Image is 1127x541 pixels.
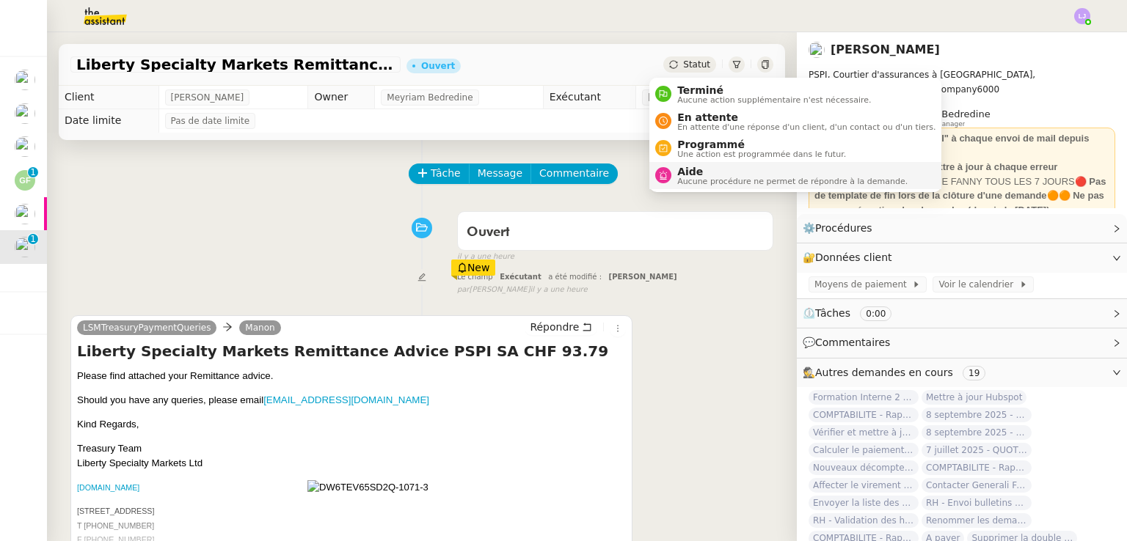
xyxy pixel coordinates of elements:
[922,390,1026,405] span: Mettre à jour Hubspot
[809,496,919,510] span: Envoyer la liste des clients et assureurs
[28,234,38,244] nz-badge-sup: 1
[77,419,139,430] span: Kind Regards,
[387,90,473,105] span: Meyriam Bedredine
[478,165,522,182] span: Message
[815,367,953,378] span: Autres demandes en cours
[30,167,36,180] p: 1
[922,408,1032,422] span: 8 septembre 2025 - QUOTIDIEN Gestion boite mail Accounting
[59,86,158,109] td: Client
[457,284,588,296] small: [PERSON_NAME]
[15,237,35,257] img: users%2Fa6PbEmLwvGXylUqKytRPpDpAx153%2Favatar%2Ffanny.png
[683,59,710,70] span: Statut
[677,84,871,96] span: Terminé
[77,483,139,492] a: [DOMAIN_NAME]
[803,249,898,266] span: 🔐
[457,251,514,263] span: il y a une heure
[797,214,1127,243] div: ⚙️Procédures
[15,170,35,191] img: svg
[77,507,154,515] span: [STREET_ADDRESS]
[308,86,375,109] td: Owner
[809,42,825,58] img: users%2Fa6PbEmLwvGXylUqKytRPpDpAx153%2Favatar%2Ffanny.png
[77,457,203,468] span: Liberty Specialty Markets Ltd
[467,226,510,239] span: Ouvert
[30,234,36,247] p: 1
[421,62,455,70] div: Ouvert
[797,358,1127,387] div: 🕵️Autres demandes en cours 19
[803,336,897,348] span: 💬
[922,496,1032,510] span: RH - Envoi bulletins de paie - septembre 2025
[809,70,1035,95] span: PSPI, Courtier d'assurances à [GEOGRAPHIC_DATA], [GEOGRAPHIC_DATA]
[677,166,908,177] span: Aide
[15,103,35,124] img: users%2FTDxDvmCjFdN3QFePFNGdQUcJcQk1%2Favatar%2F0cfb3a67-8790-4592-a9ec-92226c678442
[539,165,609,182] span: Commentaire
[913,84,977,95] span: Plan Company
[897,108,991,119] span: Meyriam Bedredine
[814,133,1089,158] strong: 🚨Choisir la signature "PSPI" à chaque envoi de mail depuis [GEOGRAPHIC_DATA]🚨
[263,394,429,405] a: [EMAIL_ADDRESS][DOMAIN_NAME]
[809,513,919,528] span: RH - Validation des heures employés PSPI - 28 juillet 2025
[457,284,470,296] span: par
[548,273,602,281] span: a été modifié :
[922,443,1032,457] span: 7 juillet 2025 - QUOTIDIEN Gestion boite mail Accounting
[530,284,588,296] span: il y a une heure
[677,111,935,123] span: En attente
[803,367,991,378] span: 🕵️
[77,394,263,405] span: Should you have any queries, please email
[530,320,579,334] span: Répondre
[500,273,541,281] span: Exécutant
[77,521,154,530] span: T [PHONE_NUMBER]
[803,307,904,319] span: ⏲️
[677,150,846,158] span: Une action est programmée dans le futur.
[809,408,919,422] span: COMPTABILITE - Rapprochement bancaire - 1 septembre 2025
[809,460,919,475] span: Nouveaux décomptes de commissions
[803,220,879,237] span: ⚙️
[922,478,1032,493] span: Contacter Generali France pour demande AU094424
[860,306,891,321] nz-tag: 0:00
[239,321,280,334] a: Manon
[797,299,1127,328] div: ⏲️Tâches 0:00
[797,328,1127,357] div: 💬Commentaires
[451,260,496,276] div: New
[76,57,395,72] span: Liberty Specialty Markets Remittance Advice PSPI SA CHF 93.79
[171,90,244,105] span: [PERSON_NAME]
[59,109,158,133] td: Date limite
[809,478,919,493] span: Affecter le virement en attente
[815,222,872,234] span: Procédures
[815,251,892,263] span: Données client
[814,176,1106,216] strong: 🔴 Pas de template de fin lors de la clôture d'une demande🟠🟠 Ne pas accuser réception des demandes...
[609,273,677,281] span: [PERSON_NAME]
[77,370,273,381] span: Please find attached your Remittance advice.
[922,460,1032,475] span: COMPTABILITE - Rapprochement bancaire - 18 août 2025
[457,273,493,281] span: Le champ
[525,319,597,335] button: Répondre
[677,177,908,185] span: Aucune procédure ne permet de répondre à la demande.
[15,136,35,157] img: users%2FdS3TwVPiVog4zK0OQxpSjyo9KZX2%2Favatar%2F81c868b6-1695-4cd6-a9a7-0559464adfbc
[15,70,35,90] img: users%2FTDxDvmCjFdN3QFePFNGdQUcJcQk1%2Favatar%2F0cfb3a67-8790-4592-a9ec-92226c678442
[677,96,871,104] span: Aucune action supplémentaire n'est nécessaire.
[814,277,912,292] span: Moyens de paiement
[409,163,470,184] button: Tâche
[469,163,531,184] button: Message
[815,307,850,319] span: Tâches
[307,480,483,495] img: DW6TEV65SD2Q-1071-3
[171,114,250,128] span: Pas de date limite
[543,86,636,109] td: Exécutant
[797,243,1127,272] div: 🔐Données client
[809,390,919,405] span: Formation Interne 2 - [PERSON_NAME]
[809,425,919,440] span: Vérifier et mettre à jour les procédures MJL et TDM
[938,277,1018,292] span: Voir le calendrier
[77,321,216,334] a: LSMTreasuryPaymentQueries
[922,513,1032,528] span: Renommer les demandes selon les codes clients
[28,167,38,177] nz-badge-sup: 1
[918,161,1058,172] strong: à mettre à jour à chaque erreur
[677,123,935,131] span: En attente d'une réponse d'un client, d'un contact ou d'un tiers.
[1074,8,1090,24] img: svg
[530,163,618,184] button: Commentaire
[814,174,1109,218] div: RELANCER LES ÉQUIPES DE FANNY TOUS LES 7 JOURS
[77,443,142,454] span: Treasury Team
[431,165,461,182] span: Tâche
[15,204,35,224] img: users%2Fo4K84Ijfr6OOM0fa5Hz4riIOf4g2%2Favatar%2FChatGPT%20Image%201%20aou%CC%82t%202025%2C%2010_2...
[815,336,890,348] span: Commentaires
[963,366,985,380] nz-tag: 19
